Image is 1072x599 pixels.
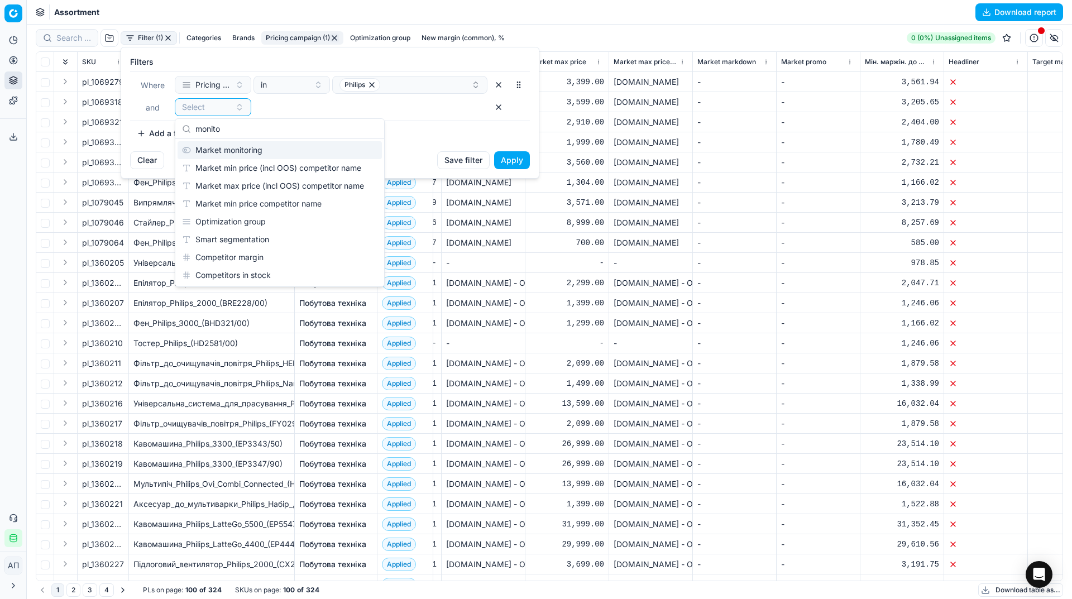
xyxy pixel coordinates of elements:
[261,79,267,90] span: in
[494,151,530,169] button: Apply
[195,79,231,90] span: Pricing campaign
[175,139,384,286] div: Suggestions
[141,80,165,90] span: Where
[332,76,487,94] button: Philips
[146,103,160,112] span: and
[437,151,490,169] button: Save filter
[130,124,198,142] button: Add a filter
[178,177,382,195] div: Market max price (incl OOS) competitor name
[178,231,382,248] div: Smart segmentation
[178,195,382,213] div: Market min price competitor name
[182,102,205,113] span: Select
[344,80,365,89] span: Philips
[130,151,164,169] button: Clear
[178,213,382,231] div: Optimization group
[178,159,382,177] div: Market min price (incl OOS) competitor name
[178,248,382,266] div: Competitor margin
[130,56,530,68] label: Filters
[178,266,382,284] div: Competitors in stock
[195,118,377,140] input: Search options...
[178,141,382,159] div: Market monitoring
